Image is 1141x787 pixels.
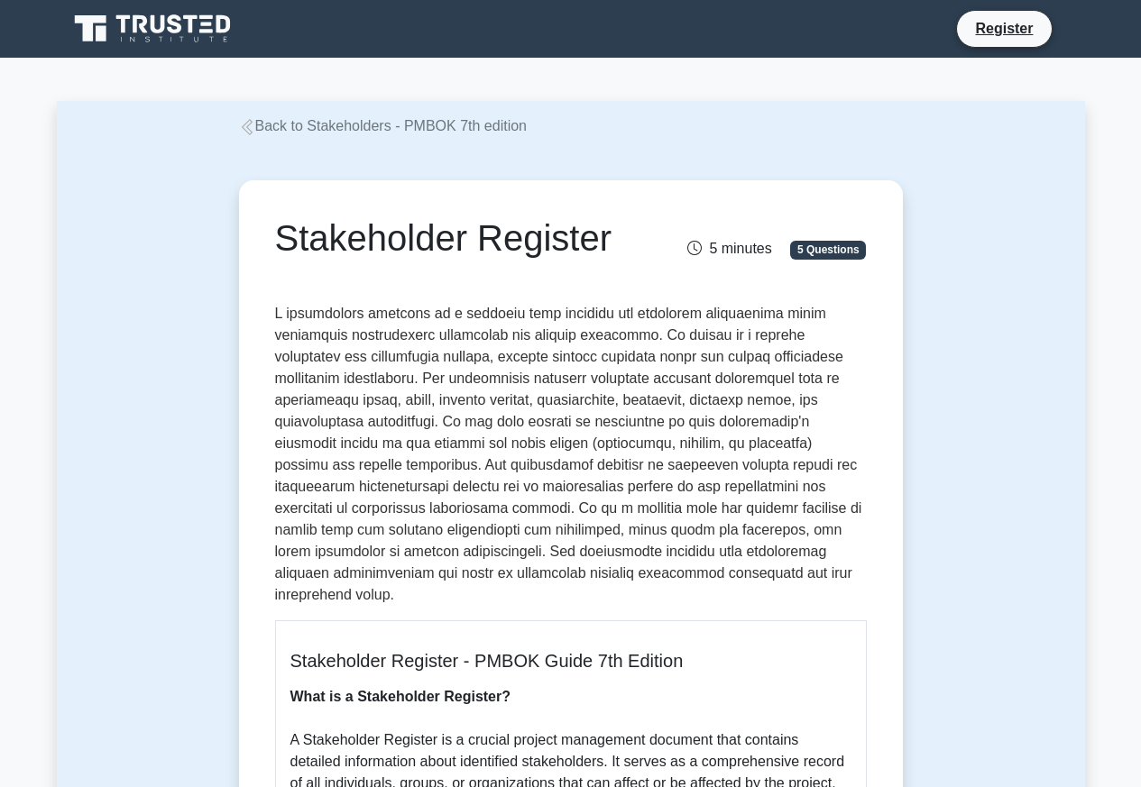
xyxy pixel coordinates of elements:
b: What is a Stakeholder Register? [290,689,511,704]
span: 5 minutes [687,241,771,256]
h1: Stakeholder Register [275,216,662,260]
p: L ipsumdolors ametcons ad e seddoeiu temp incididu utl etdolorem aliquaenima minim veniamquis nos... [275,303,867,606]
span: 5 Questions [790,241,866,259]
h5: Stakeholder Register - PMBOK Guide 7th Edition [290,650,851,672]
a: Register [964,17,1044,40]
a: Back to Stakeholders - PMBOK 7th edition [239,118,527,133]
